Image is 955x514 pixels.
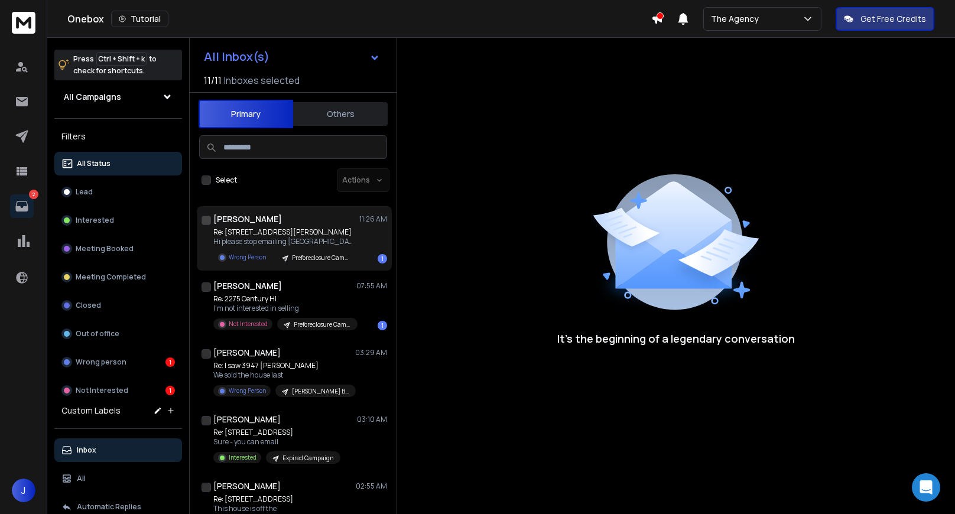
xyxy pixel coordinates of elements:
p: All Status [77,159,111,168]
div: 1 [378,321,387,330]
p: Wrong person [76,357,126,367]
a: 2 [10,194,34,218]
p: Re: 2275 Century Hl [213,294,355,304]
h1: [PERSON_NAME] [213,414,281,425]
p: I’m not interested in selling [213,304,355,313]
p: 03:29 AM [355,348,387,357]
p: Inbox [77,445,96,455]
p: Get Free Credits [860,13,926,25]
button: Not Interested1 [54,379,182,402]
h1: [PERSON_NAME] [213,347,281,359]
p: Press to check for shortcuts. [73,53,157,77]
div: 1 [165,386,175,395]
p: Automatic Replies [77,502,141,512]
p: All [77,474,86,483]
button: Get Free Credits [836,7,934,31]
button: J [12,479,35,502]
p: Wrong Person [229,253,266,262]
p: Meeting Completed [76,272,146,282]
p: 07:55 AM [356,281,387,291]
button: All Status [54,152,182,175]
label: Select [216,175,237,185]
p: [PERSON_NAME] Buyer - Mar Vista [292,387,349,396]
h3: Custom Labels [61,405,121,417]
button: Wrong person1 [54,350,182,374]
p: 11:26 AM [359,214,387,224]
button: Others [293,101,388,127]
p: Meeting Booked [76,244,134,253]
button: Interested [54,209,182,232]
p: Preforeclosure Campaign [294,320,350,329]
button: All Inbox(s) [194,45,389,69]
button: All [54,467,182,490]
span: Ctrl + Shift + k [96,52,147,66]
p: 2 [29,190,38,199]
p: Interested [76,216,114,225]
p: Wrong Person [229,386,266,395]
p: Re: I saw 3947 [PERSON_NAME] [213,361,355,370]
p: The Agency [711,13,764,25]
p: Not Interested [229,320,268,328]
p: Out of office [76,329,119,339]
div: Open Intercom Messenger [912,473,940,502]
button: Meeting Completed [54,265,182,289]
p: It’s the beginning of a legendary conversation [557,330,795,347]
p: Lead [76,187,93,197]
button: All Campaigns [54,85,182,109]
p: This house is off the [213,504,352,513]
p: We sold the house last [213,370,355,380]
p: Preforeclosure Campaign [292,253,349,262]
p: Not Interested [76,386,128,395]
p: Sure - you can email [213,437,340,447]
h1: All Inbox(s) [204,51,269,63]
button: Closed [54,294,182,317]
h1: [PERSON_NAME] [213,480,281,492]
button: Primary [199,100,293,128]
button: Tutorial [111,11,168,27]
h3: Inboxes selected [224,73,300,87]
p: Hi please stop emailing [GEOGRAPHIC_DATA] [213,237,355,246]
button: Lead [54,180,182,204]
p: Re: [STREET_ADDRESS] [213,428,340,437]
p: Re: [STREET_ADDRESS][PERSON_NAME] [213,227,355,237]
span: 11 / 11 [204,73,222,87]
p: Expired Campaign [282,454,333,463]
p: Closed [76,301,101,310]
div: 1 [378,254,387,263]
div: Onebox [67,11,651,27]
p: Interested [229,453,256,462]
h1: All Campaigns [64,91,121,103]
p: Re: [STREET_ADDRESS] [213,495,352,504]
h3: Filters [54,128,182,145]
div: 1 [165,357,175,367]
h1: [PERSON_NAME] [213,280,282,292]
h1: [PERSON_NAME] [213,213,282,225]
p: 02:55 AM [356,482,387,491]
p: 03:10 AM [357,415,387,424]
button: Meeting Booked [54,237,182,261]
button: Inbox [54,438,182,462]
button: Out of office [54,322,182,346]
